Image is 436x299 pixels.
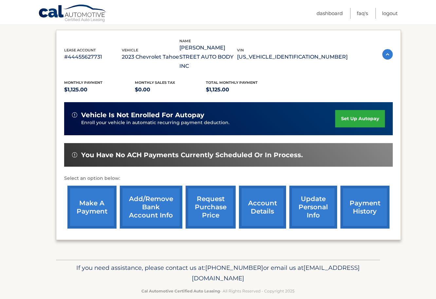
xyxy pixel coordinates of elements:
[192,264,360,282] span: [EMAIL_ADDRESS][DOMAIN_NAME]
[64,48,96,52] span: lease account
[239,186,286,229] a: account details
[141,289,220,293] strong: Cal Automotive Certified Auto Leasing
[122,48,138,52] span: vehicle
[382,49,393,60] img: accordion-active.svg
[64,85,135,94] p: $1,125.00
[120,186,182,229] a: Add/Remove bank account info
[64,52,122,62] p: #44455627731
[289,186,337,229] a: update personal info
[237,52,348,62] p: [US_VEHICLE_IDENTIFICATION_NUMBER]
[72,112,77,118] img: alert-white.svg
[186,186,236,229] a: request purchase price
[205,264,263,271] span: [PHONE_NUMBER]
[357,8,368,19] a: FAQ's
[81,111,204,119] span: vehicle is not enrolled for autopay
[135,85,206,94] p: $0.00
[206,85,277,94] p: $1,125.00
[335,110,385,127] a: set up autopay
[237,48,244,52] span: vin
[382,8,398,19] a: Logout
[317,8,343,19] a: Dashboard
[122,52,179,62] p: 2023 Chevrolet Tahoe
[64,80,102,85] span: Monthly Payment
[38,4,107,23] a: Cal Automotive
[72,152,77,158] img: alert-white.svg
[64,175,393,182] p: Select an option below:
[206,80,258,85] span: Total Monthly Payment
[81,119,335,126] p: Enroll your vehicle in automatic recurring payment deduction.
[81,151,303,159] span: You have no ACH payments currently scheduled or in process.
[67,186,117,229] a: make a payment
[60,288,376,294] p: - All Rights Reserved - Copyright 2025
[179,39,191,43] span: name
[135,80,175,85] span: Monthly sales Tax
[179,43,237,71] p: [PERSON_NAME] STREET AUTO BODY INC
[340,186,390,229] a: payment history
[60,263,376,284] p: If you need assistance, please contact us at: or email us at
